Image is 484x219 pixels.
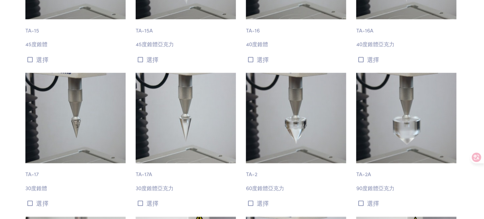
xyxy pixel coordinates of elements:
font: 45度錐體 [25,40,47,48]
font: 90度錐體亞克力 [356,185,394,192]
button: 選擇 [246,54,348,65]
font: 選擇 [36,199,48,208]
font: 30度錐體亞克力 [136,185,173,192]
font: 選擇 [367,199,379,208]
button: 選擇 [136,198,238,209]
font: TA-2A [356,170,371,178]
font: 選擇 [146,55,159,64]
font: TA-16A [356,26,373,34]
button: 選擇 [136,54,238,65]
img: cone_ta-2a_90-degree_2.jpg [356,73,457,163]
font: 40度錐體亞克力 [356,40,394,48]
img: cone_ta-17_30-degree_2.jpg [25,73,126,163]
font: TA-15A [136,26,153,34]
img: cone_ta-2_60-degree_2.jpg [246,73,346,163]
font: 選擇 [146,199,159,208]
font: TA-17A [136,170,152,178]
img: cone_ta-17a_30-degree_2.jpg [136,73,236,163]
font: TA-17 [25,170,39,178]
font: TA-2 [246,170,257,178]
font: 60度錐體亞克力 [246,185,284,192]
font: 30度錐體 [25,185,47,192]
font: 選擇 [367,55,379,64]
font: 選擇 [257,55,269,64]
button: 選擇 [25,54,128,65]
font: 45度錐體亞克力 [136,40,174,48]
font: TA-15 [25,26,39,34]
font: 40度錐體 [246,40,268,48]
font: 選擇 [257,199,269,208]
button: 選擇 [356,198,459,209]
font: TA-16 [246,26,260,34]
button: 選擇 [25,198,128,209]
font: 選擇 [36,55,48,64]
button: 選擇 [356,54,459,65]
button: 選擇 [246,198,348,209]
